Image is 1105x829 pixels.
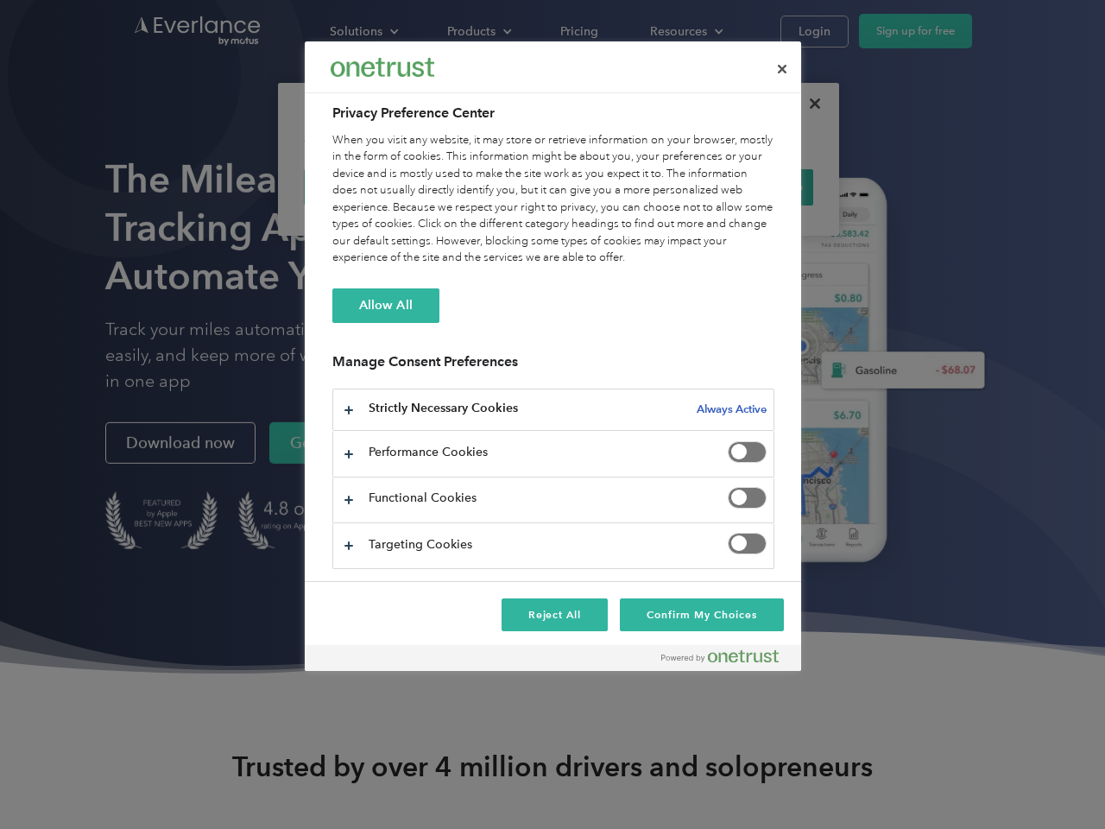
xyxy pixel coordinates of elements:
[332,132,774,267] div: When you visit any website, it may store or retrieve information on your browser, mostly in the f...
[332,353,774,380] h3: Manage Consent Preferences
[332,288,439,323] button: Allow All
[305,41,801,671] div: Preference center
[661,649,779,663] img: Powered by OneTrust Opens in a new Tab
[661,649,792,671] a: Powered by OneTrust Opens in a new Tab
[331,58,434,76] img: Everlance
[763,50,801,88] button: Close
[331,50,434,85] div: Everlance
[332,103,774,123] h2: Privacy Preference Center
[620,598,783,631] button: Confirm My Choices
[305,41,801,671] div: Privacy Preference Center
[502,598,609,631] button: Reject All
